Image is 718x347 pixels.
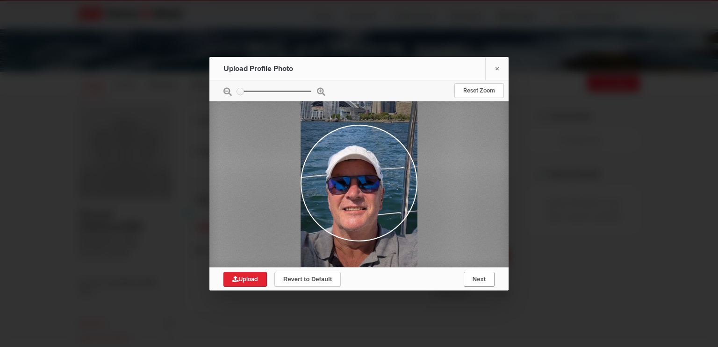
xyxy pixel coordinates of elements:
[454,83,504,98] a: Reset Zoom
[232,276,258,283] span: Upload
[464,272,495,287] button: Next
[473,276,486,283] span: Next
[223,57,326,80] div: Upload Profile Photo
[223,272,267,287] a: Upload
[237,90,311,92] input: zoom
[485,57,509,80] a: ×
